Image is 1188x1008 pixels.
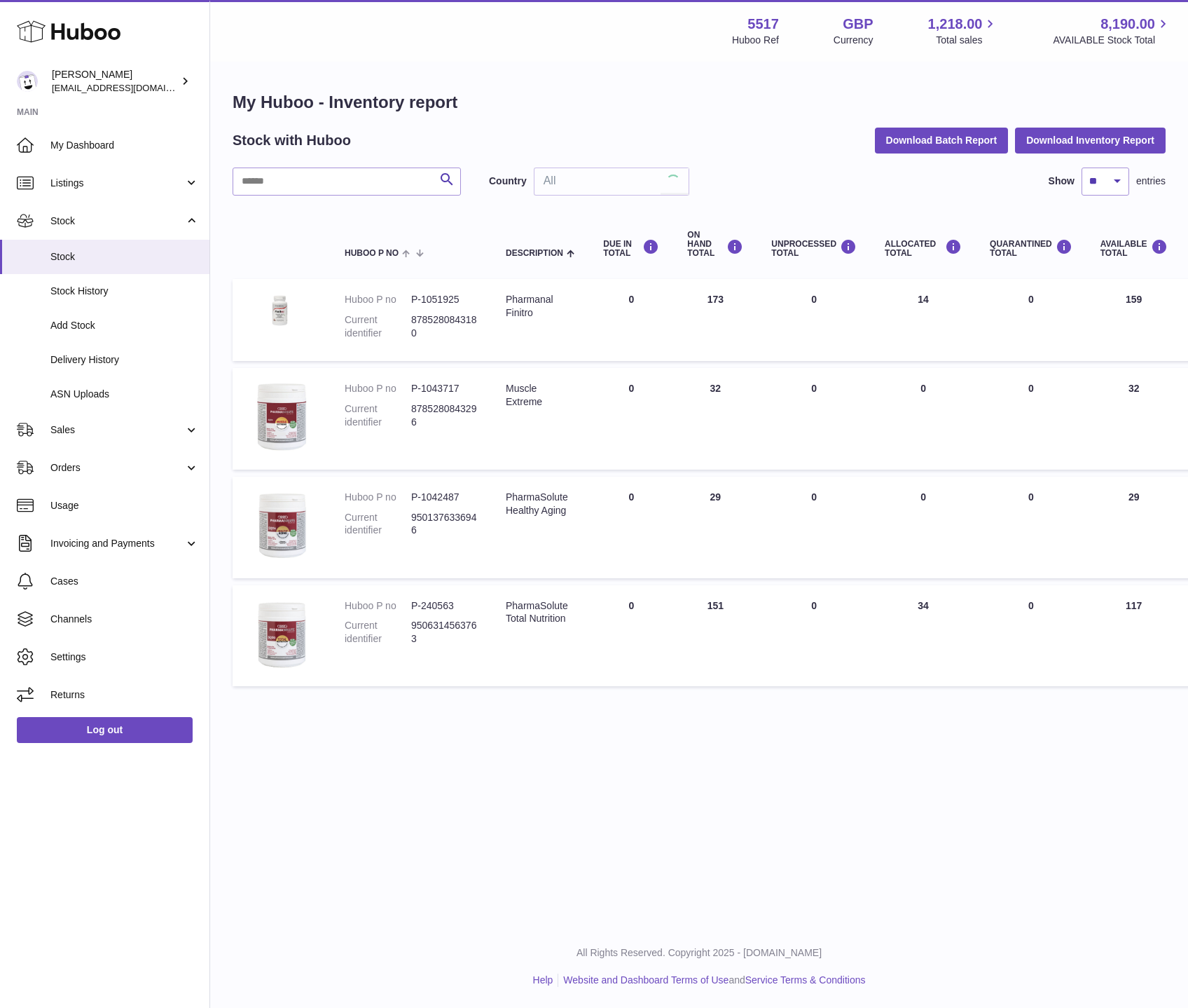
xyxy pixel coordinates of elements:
[489,175,527,188] label: Country
[589,279,673,361] td: 0
[50,688,199,702] span: Returns
[732,34,779,47] div: Huboo Ref
[411,491,478,504] dd: P-1042487
[757,368,871,470] td: 0
[506,599,575,626] div: PharmaSolute Total Nutrition
[52,82,206,93] span: [EMAIL_ADDRESS][DOMAIN_NAME]
[233,91,1166,114] h1: My Huboo - Inventory report
[533,974,553,986] a: Help
[745,974,866,986] a: Service Terms & Conditions
[1086,585,1182,687] td: 117
[1028,491,1034,503] span: 0
[345,382,411,395] dt: Huboo P no
[673,477,757,578] td: 29
[834,34,873,47] div: Currency
[843,15,873,34] strong: GBP
[757,477,871,578] td: 0
[411,382,478,395] dd: P-1043717
[345,313,411,340] dt: Current identifier
[875,128,1009,153] button: Download Batch Report
[757,279,871,361] td: 0
[50,214,184,228] span: Stock
[871,477,976,578] td: 0
[411,619,478,646] dd: 9506314563763
[506,293,575,320] div: Pharmanal Finitro
[345,599,411,613] dt: Huboo P no
[50,461,184,475] span: Orders
[589,477,673,578] td: 0
[506,249,563,258] span: Description
[871,585,976,687] td: 34
[1100,239,1168,258] div: AVAILABLE Total
[50,353,199,367] span: Delivery History
[247,293,317,329] img: product image
[221,946,1177,960] p: All Rights Reserved. Copyright 2025 - [DOMAIN_NAME]
[1100,15,1155,34] span: 8,190.00
[687,231,743,259] div: ON HAND Total
[411,511,478,538] dd: 9501376336946
[50,423,184,437] span: Sales
[345,402,411,429] dt: Current identifier
[563,974,728,986] a: Website and Dashboard Terms of Use
[1049,175,1075,188] label: Show
[1086,279,1182,361] td: 159
[1053,15,1171,47] a: 8,190.00 AVAILABLE Stock Total
[757,585,871,687] td: 0
[871,368,976,470] td: 0
[50,139,199,152] span: My Dashboard
[589,368,673,470] td: 0
[50,285,199,298] span: Stock History
[50,651,199,664] span: Settings
[247,599,317,669] img: product image
[558,974,865,987] li: and
[1053,34,1171,47] span: AVAILABLE Stock Total
[17,71,38,92] img: alessiavanzwolle@hotmail.com
[1028,294,1034,305] span: 0
[411,402,478,429] dd: 8785280843296
[673,368,757,470] td: 32
[50,250,199,264] span: Stock
[1028,383,1034,394] span: 0
[50,575,199,588] span: Cases
[411,599,478,613] dd: P-240563
[50,319,199,332] span: Add Stock
[990,239,1072,258] div: QUARANTINED Total
[771,239,857,258] div: UNPROCESSED Total
[673,279,757,361] td: 173
[1028,600,1034,611] span: 0
[52,68,178,95] div: [PERSON_NAME]
[885,239,962,258] div: ALLOCATED Total
[928,15,983,34] span: 1,218.00
[747,15,779,34] strong: 5517
[17,717,193,742] a: Log out
[50,388,199,401] span: ASN Uploads
[50,499,199,512] span: Usage
[247,382,317,452] img: product image
[871,279,976,361] td: 14
[603,239,659,258] div: DUE IN TOTAL
[506,382,575,409] div: Muscle Extreme
[411,313,478,340] dd: 8785280843180
[411,293,478,306] dd: P-1051925
[345,619,411,646] dt: Current identifier
[936,34,998,47] span: Total sales
[50,613,199,626] span: Channels
[50,177,184,190] span: Listings
[928,15,999,47] a: 1,218.00 Total sales
[506,491,575,517] div: PharmaSolute Healthy Aging
[1015,128,1166,153] button: Download Inventory Report
[345,491,411,504] dt: Huboo P no
[345,511,411,538] dt: Current identifier
[50,537,184,550] span: Invoicing and Payments
[673,585,757,687] td: 151
[345,293,411,306] dt: Huboo P no
[233,131,351,150] h2: Stock with Huboo
[345,249,399,258] span: Huboo P no
[1136,175,1166,188] span: entries
[1086,368,1182,470] td: 32
[1086,477,1182,578] td: 29
[589,585,673,687] td: 0
[247,491,317,561] img: product image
